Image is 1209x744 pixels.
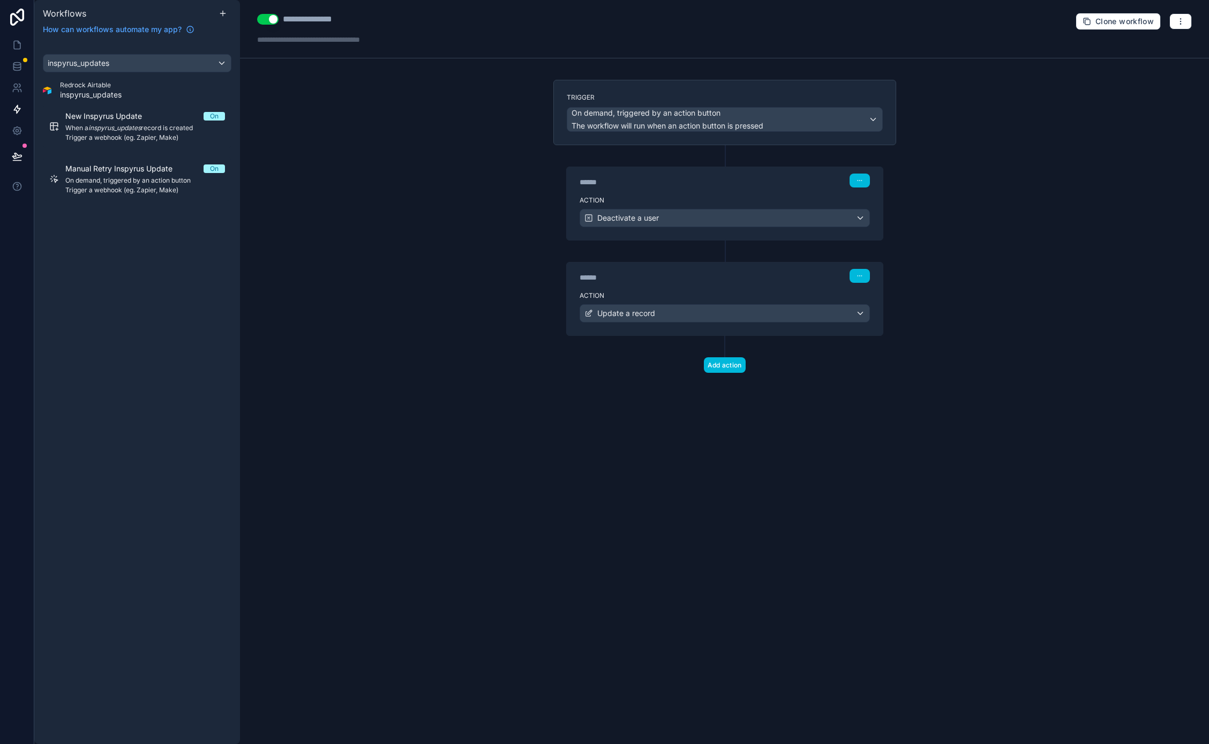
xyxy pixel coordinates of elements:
span: Update a record [597,308,655,319]
button: Update a record [580,304,870,322]
span: New Inspyrus Update [65,111,155,122]
span: Manual Retry Inspyrus Update [65,163,185,174]
span: inspyrus_updates [60,89,122,100]
label: Trigger [567,93,883,102]
span: On demand, triggered by an action button [572,108,720,118]
img: Airtable Logo [43,86,51,95]
label: Action [580,291,870,300]
span: Redrock Airtable [60,81,122,89]
div: On [210,164,219,173]
span: The workflow will run when an action button is pressed [572,121,763,130]
a: New Inspyrus UpdateOnWhen ainspyrus_updatesrecord is createdTrigger a webhook (eg. Zapier, Make) [43,104,231,148]
span: Clone workflow [1095,17,1154,26]
button: On demand, triggered by an action buttonThe workflow will run when an action button is pressed [567,107,883,132]
span: Workflows [43,8,86,19]
a: Manual Retry Inspyrus UpdateOnOn demand, triggered by an action buttonTrigger a webhook (eg. Zapi... [43,157,231,201]
div: scrollable content [34,41,240,744]
span: Deactivate a user [597,213,659,223]
a: How can workflows automate my app? [39,24,199,35]
label: Action [580,196,870,205]
div: On [210,112,219,121]
button: inspyrus_updates [43,54,231,72]
span: How can workflows automate my app? [43,24,182,35]
span: inspyrus_updates [48,58,109,69]
em: inspyrus_updates [88,124,141,132]
span: On demand, triggered by an action button [65,176,225,185]
button: Deactivate a user [580,209,870,227]
span: Trigger a webhook (eg. Zapier, Make) [65,186,225,194]
span: Trigger a webhook (eg. Zapier, Make) [65,133,225,142]
span: When a record is created [65,124,225,132]
button: Add action [704,357,746,373]
button: Clone workflow [1076,13,1161,30]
